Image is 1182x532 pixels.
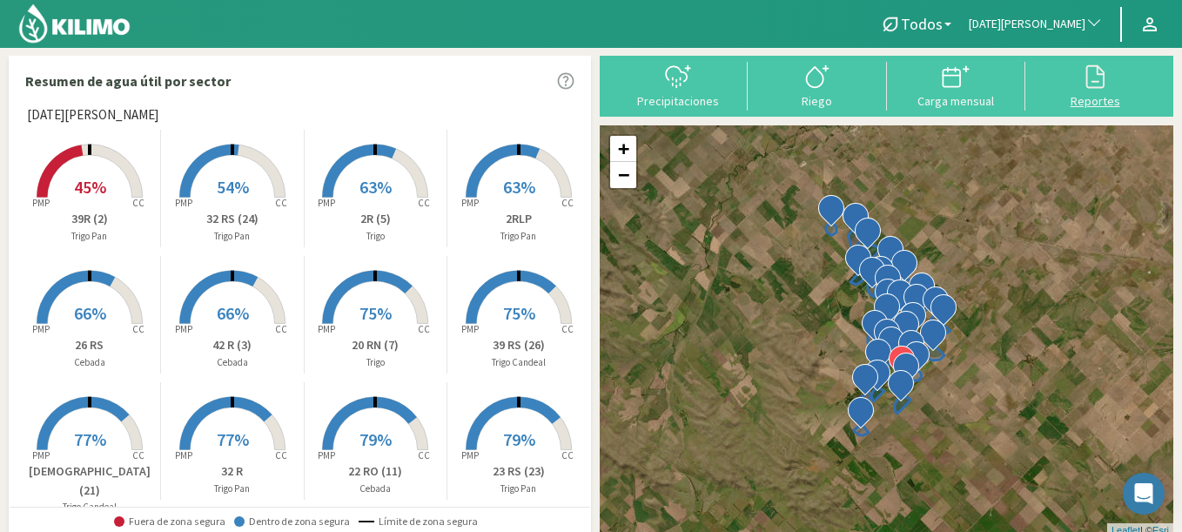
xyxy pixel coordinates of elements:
[31,449,49,461] tspan: PMP
[318,323,335,335] tspan: PMP
[31,323,49,335] tspan: PMP
[217,302,249,324] span: 66%
[114,515,225,528] span: Fuera de zona segura
[18,336,160,354] p: 26 RS
[1025,62,1165,108] button: Reportes
[132,197,144,209] tspan: CC
[561,197,574,209] tspan: CC
[305,210,447,228] p: 2R (5)
[561,323,574,335] tspan: CC
[503,302,535,324] span: 75%
[31,197,49,209] tspan: PMP
[18,500,160,515] p: Trigo Candeal
[161,481,303,496] p: Trigo Pan
[461,323,479,335] tspan: PMP
[447,336,590,354] p: 39 RS (26)
[132,449,144,461] tspan: CC
[614,95,742,107] div: Precipitaciones
[305,462,447,481] p: 22 RO (11)
[18,229,160,244] p: Trigo Pan
[447,355,590,370] p: Trigo Candeal
[234,515,350,528] span: Dentro de zona segura
[175,323,192,335] tspan: PMP
[461,197,479,209] tspan: PMP
[74,302,106,324] span: 66%
[18,462,160,500] p: [DEMOGRAPHIC_DATA] (21)
[161,355,303,370] p: Cebada
[305,229,447,244] p: Trigo
[561,449,574,461] tspan: CC
[418,197,430,209] tspan: CC
[610,136,636,162] a: Zoom in
[18,210,160,228] p: 39R (2)
[892,95,1021,107] div: Carga mensual
[447,462,590,481] p: 23 RS (23)
[275,323,287,335] tspan: CC
[359,428,392,450] span: 79%
[305,336,447,354] p: 20 RN (7)
[359,302,392,324] span: 75%
[447,229,590,244] p: Trigo Pan
[175,197,192,209] tspan: PMP
[305,481,447,496] p: Cebada
[748,62,887,108] button: Riego
[960,5,1111,44] button: [DATE][PERSON_NAME]
[275,197,287,209] tspan: CC
[17,3,131,44] img: Kilimo
[175,449,192,461] tspan: PMP
[161,210,303,228] p: 32 RS (24)
[359,176,392,198] span: 63%
[503,176,535,198] span: 63%
[318,197,335,209] tspan: PMP
[18,355,160,370] p: Cebada
[418,449,430,461] tspan: CC
[132,323,144,335] tspan: CC
[447,210,590,228] p: 2RLP
[305,355,447,370] p: Trigo
[418,323,430,335] tspan: CC
[969,16,1085,33] span: [DATE][PERSON_NAME]
[608,62,748,108] button: Precipitaciones
[74,428,106,450] span: 77%
[25,71,231,91] p: Resumen de agua útil por sector
[461,449,479,461] tspan: PMP
[275,449,287,461] tspan: CC
[359,515,478,528] span: Límite de zona segura
[318,449,335,461] tspan: PMP
[217,176,249,198] span: 54%
[161,229,303,244] p: Trigo Pan
[1031,95,1159,107] div: Reportes
[74,176,106,198] span: 45%
[447,481,590,496] p: Trigo Pan
[887,62,1026,108] button: Carga mensual
[901,15,943,33] span: Todos
[503,428,535,450] span: 79%
[27,105,158,125] span: [DATE][PERSON_NAME]
[753,95,882,107] div: Riego
[217,428,249,450] span: 77%
[1123,473,1165,515] div: Open Intercom Messenger
[161,336,303,354] p: 42 R (3)
[161,462,303,481] p: 32 R
[610,162,636,188] a: Zoom out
